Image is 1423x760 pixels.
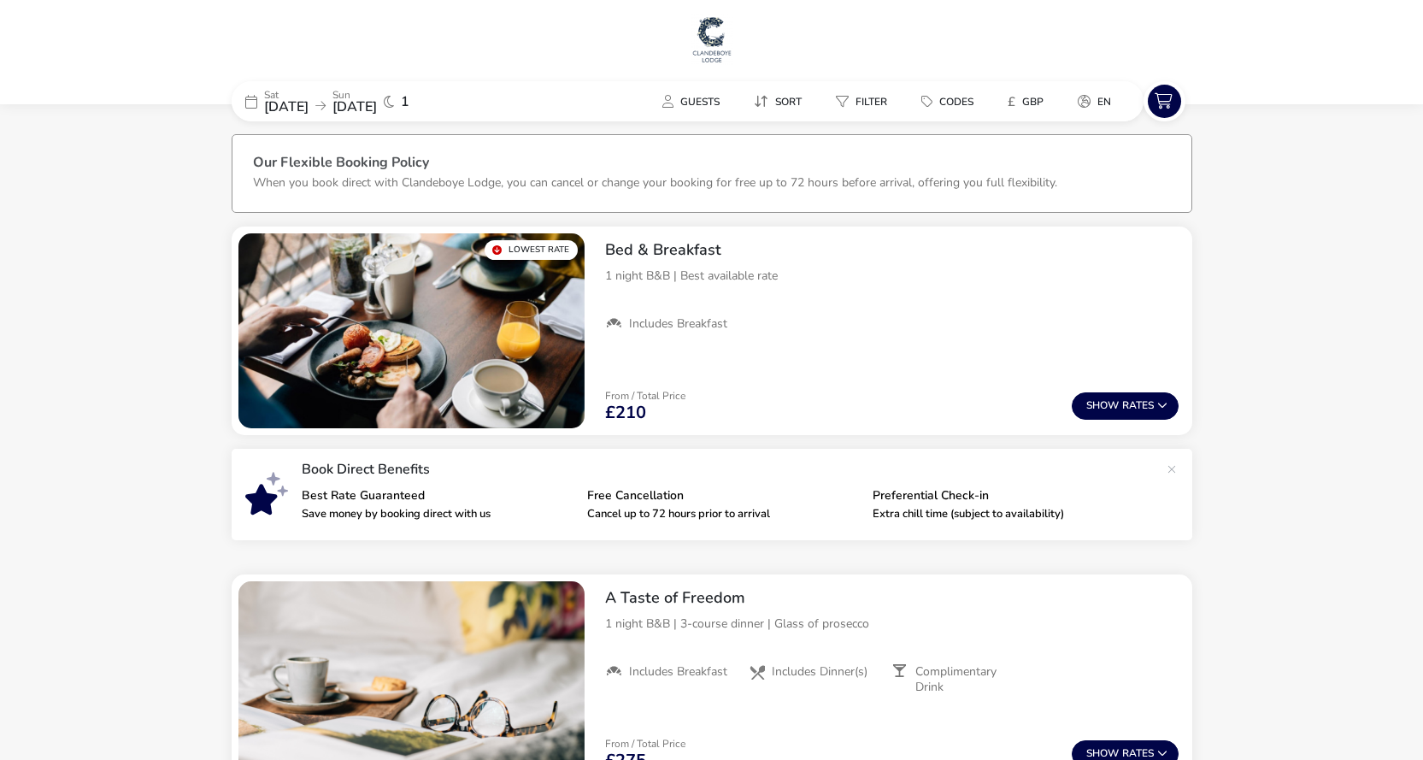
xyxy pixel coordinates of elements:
[264,97,309,116] span: [DATE]
[994,89,1057,114] button: £GBP
[994,89,1064,114] naf-pibe-menu-bar-item: £GBP
[302,462,1158,476] p: Book Direct Benefits
[605,404,646,421] span: £210
[605,588,1179,608] h2: A Taste of Freedom
[302,509,573,520] p: Save money by booking direct with us
[332,90,377,100] p: Sun
[332,97,377,116] span: [DATE]
[485,240,578,260] div: Lowest Rate
[939,95,973,109] span: Codes
[908,89,987,114] button: Codes
[775,95,802,109] span: Sort
[740,89,815,114] button: Sort
[605,391,685,401] p: From / Total Price
[691,14,733,65] img: Main Website
[605,267,1179,285] p: 1 night B&B | Best available rate
[587,490,859,502] p: Free Cancellation
[629,664,727,680] span: Includes Breakfast
[605,615,1179,633] p: 1 night B&B | 3-course dinner | Glass of prosecco
[264,90,309,100] p: Sat
[591,227,1192,346] div: Bed & Breakfast1 night B&B | Best available rateIncludes Breakfast
[629,316,727,332] span: Includes Breakfast
[680,95,720,109] span: Guests
[772,664,867,680] span: Includes Dinner(s)
[1086,748,1122,759] span: Show
[1064,89,1132,114] naf-pibe-menu-bar-item: en
[873,509,1144,520] p: Extra chill time (subject to availability)
[1064,89,1125,114] button: en
[822,89,908,114] naf-pibe-menu-bar-item: Filter
[740,89,822,114] naf-pibe-menu-bar-item: Sort
[1086,400,1122,411] span: Show
[1022,95,1044,109] span: GBP
[873,490,1144,502] p: Preferential Check-in
[649,89,740,114] naf-pibe-menu-bar-item: Guests
[253,156,1171,174] h3: Our Flexible Booking Policy
[253,174,1057,191] p: When you book direct with Clandeboye Lodge, you can cancel or change your booking for free up to ...
[915,664,1021,695] span: Complimentary Drink
[1008,93,1015,110] i: £
[822,89,901,114] button: Filter
[591,574,1192,710] div: A Taste of Freedom1 night B&B | 3-course dinner | Glass of proseccoIncludes BreakfastIncludes Din...
[232,81,488,121] div: Sat[DATE]Sun[DATE]1
[238,233,585,428] swiper-slide: 1 / 1
[1072,392,1179,420] button: ShowRates
[605,739,685,749] p: From / Total Price
[856,95,887,109] span: Filter
[605,240,1179,260] h2: Bed & Breakfast
[1097,95,1111,109] span: en
[587,509,859,520] p: Cancel up to 72 hours prior to arrival
[649,89,733,114] button: Guests
[401,95,409,109] span: 1
[302,490,573,502] p: Best Rate Guaranteed
[908,89,994,114] naf-pibe-menu-bar-item: Codes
